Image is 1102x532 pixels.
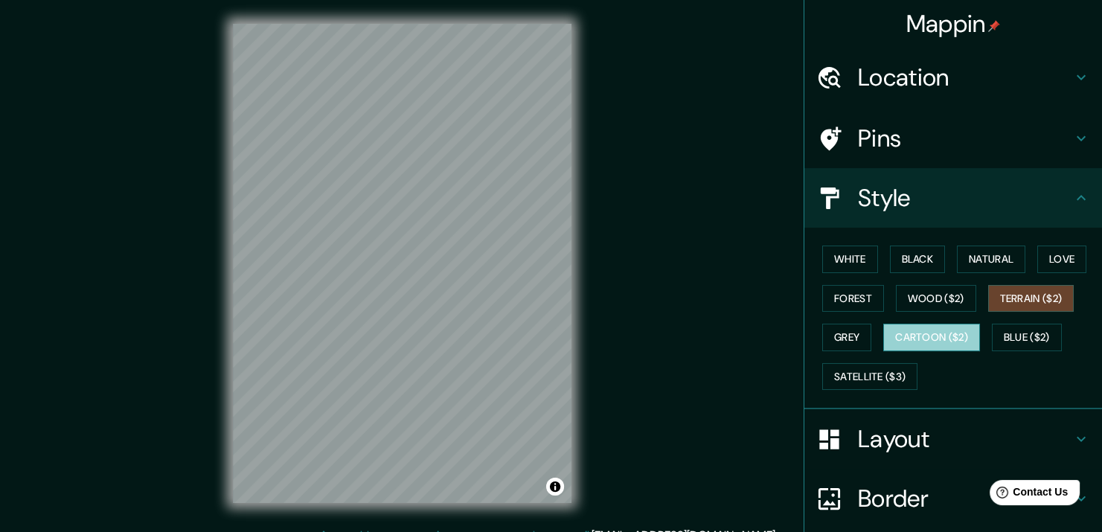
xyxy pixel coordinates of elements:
button: Grey [822,324,871,351]
button: Love [1037,246,1086,273]
h4: Layout [858,424,1072,454]
h4: Border [858,484,1072,513]
h4: Location [858,63,1072,92]
div: Border [804,469,1102,528]
iframe: Help widget launcher [970,474,1086,516]
button: Forest [822,285,884,313]
div: Pins [804,109,1102,168]
canvas: Map [233,24,571,503]
div: Location [804,48,1102,107]
button: Black [890,246,946,273]
button: Terrain ($2) [988,285,1074,313]
div: Layout [804,409,1102,469]
h4: Style [858,183,1072,213]
img: pin-icon.png [988,20,1000,32]
button: Toggle attribution [546,478,564,496]
div: Style [804,168,1102,228]
button: Blue ($2) [992,324,1062,351]
button: White [822,246,878,273]
button: Wood ($2) [896,285,976,313]
h4: Pins [858,124,1072,153]
button: Natural [957,246,1025,273]
h4: Mappin [906,9,1001,39]
button: Satellite ($3) [822,363,917,391]
button: Cartoon ($2) [883,324,980,351]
